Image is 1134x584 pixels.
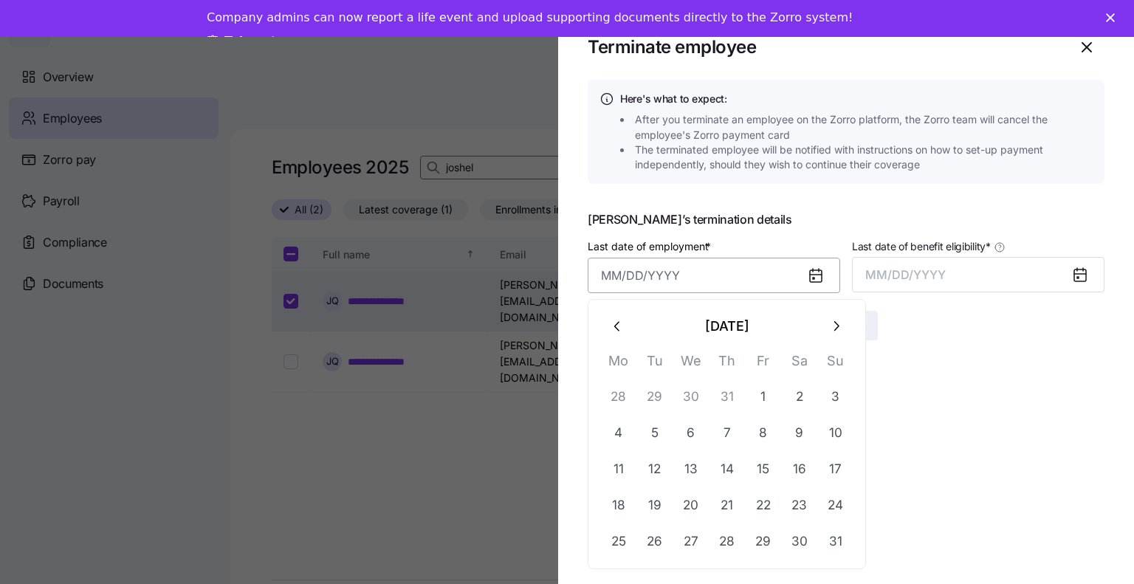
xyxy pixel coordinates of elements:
button: 26 August 2025 [637,523,673,559]
button: 11 August 2025 [601,451,636,487]
button: 22 August 2025 [746,487,781,523]
button: 16 August 2025 [782,451,817,487]
th: Fr [745,350,781,379]
button: 25 August 2025 [601,523,636,559]
button: 18 August 2025 [601,487,636,523]
th: Mo [600,350,636,379]
button: 3 August 2025 [818,379,853,414]
button: 12 August 2025 [637,451,673,487]
button: 2 August 2025 [782,379,817,414]
button: 31 July 2025 [709,379,745,414]
th: Tu [636,350,673,379]
span: MM/DD/YYYY [865,267,946,282]
button: 30 July 2025 [673,379,709,414]
button: 28 July 2025 [601,379,636,414]
span: The terminated employee will be notified with instructions on how to set-up payment independently... [635,142,1097,173]
button: 23 August 2025 [782,487,817,523]
button: 1 August 2025 [746,379,781,414]
button: 17 August 2025 [818,451,853,487]
th: Sa [781,350,817,379]
h1: Terminate employee [588,35,1057,58]
button: 28 August 2025 [709,523,745,559]
button: 19 August 2025 [637,487,673,523]
div: Company admins can now report a life event and upload supporting documents directly to the Zorro ... [207,10,853,25]
button: 29 August 2025 [746,523,781,559]
button: 20 August 2025 [673,487,709,523]
button: MM/DD/YYYY [852,257,1104,292]
button: 7 August 2025 [709,415,745,450]
label: Last date of employment [588,238,714,255]
button: 30 August 2025 [782,523,817,559]
button: 6 August 2025 [673,415,709,450]
button: 24 August 2025 [818,487,853,523]
th: Th [709,350,745,379]
button: 21 August 2025 [709,487,745,523]
button: 4 August 2025 [601,415,636,450]
button: 10 August 2025 [818,415,853,450]
button: 29 July 2025 [637,379,673,414]
input: MM/DD/YYYY [588,258,840,293]
span: [PERSON_NAME]’s termination details [588,213,1104,225]
button: 27 August 2025 [673,523,709,559]
button: 9 August 2025 [782,415,817,450]
th: We [673,350,709,379]
span: Last date of benefit eligibility * [852,239,991,254]
button: 13 August 2025 [673,451,709,487]
button: 15 August 2025 [746,451,781,487]
button: 14 August 2025 [709,451,745,487]
button: 8 August 2025 [746,415,781,450]
div: Close [1106,13,1121,22]
button: [DATE] [636,309,818,344]
a: Take a tour [207,34,299,50]
button: 31 August 2025 [818,523,853,559]
span: After you terminate an employee on the Zorro platform, the Zorro team will cancel the employee's ... [635,112,1097,142]
th: Su [817,350,853,379]
button: 5 August 2025 [637,415,673,450]
h4: Here's what to expect: [620,92,1093,106]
